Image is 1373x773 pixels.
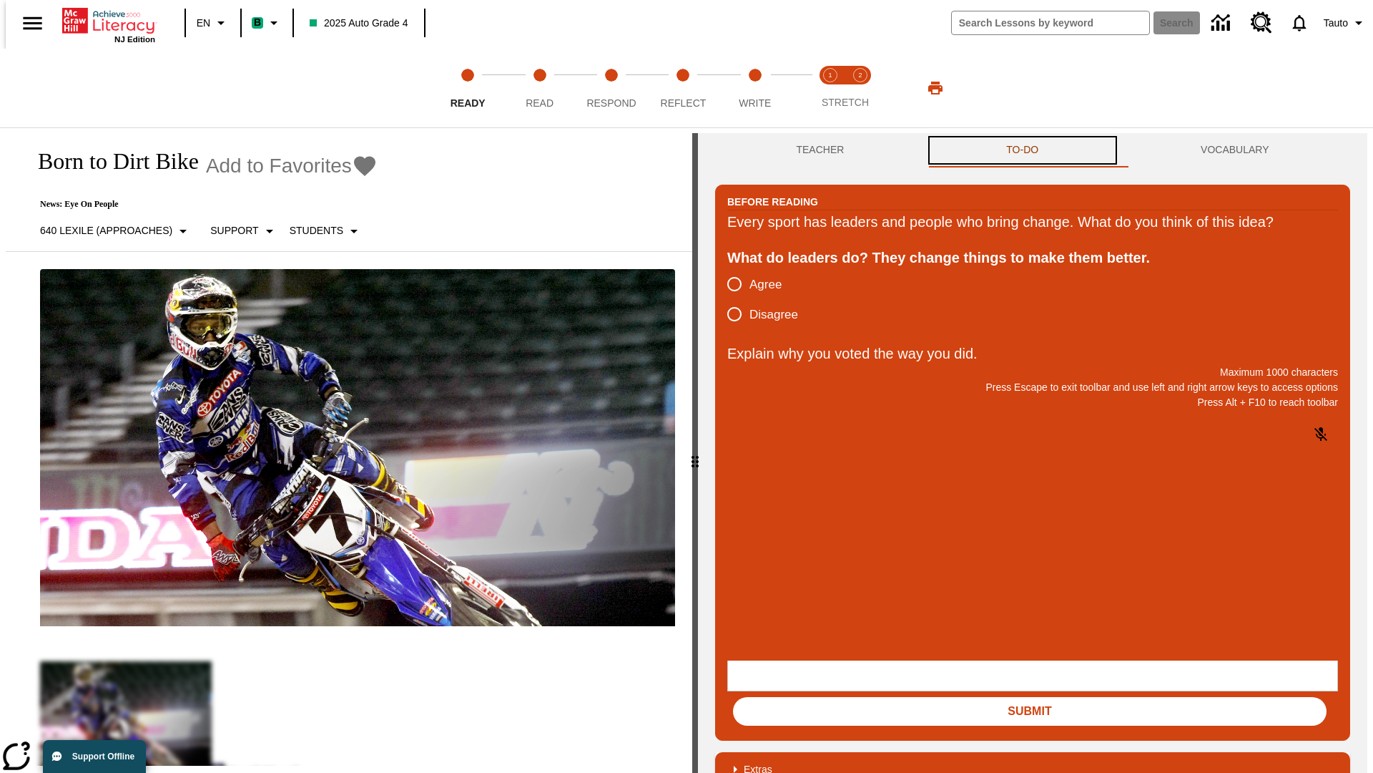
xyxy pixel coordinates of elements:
button: Read step 2 of 5 [498,49,581,127]
div: What do leaders do? They change things to make them better. [727,246,1338,269]
img: Motocross racer James Stewart flies through the air on his dirt bike. [40,269,675,627]
p: Support [210,223,258,238]
body: Explain why you voted the way you did. Maximum 1000 characters Press Alt + F10 to reach toolbar P... [6,11,209,24]
span: Reflect [661,97,707,109]
button: Profile/Settings [1318,10,1373,36]
button: Click to activate and allow voice recognition [1304,417,1338,452]
text: 2 [858,72,862,79]
button: Language: EN, Select a language [190,10,236,36]
span: Support Offline [72,752,134,762]
button: Open side menu [11,2,54,44]
div: Every sport has leaders and people who bring change. What do you think of this idea? [727,210,1338,233]
button: Submit [733,697,1327,726]
h1: Born to Dirt Bike [23,148,199,175]
div: Home [62,5,155,44]
a: Data Center [1203,4,1242,43]
p: News: Eye On People [23,199,378,210]
button: Respond step 3 of 5 [570,49,653,127]
text: 1 [828,72,832,79]
span: Respond [586,97,636,109]
span: Read [526,97,553,109]
span: Agree [749,276,782,294]
button: Add to Favorites - Born to Dirt Bike [206,153,378,178]
div: reading [6,133,692,766]
a: Notifications [1281,4,1318,42]
span: Ready [451,97,486,109]
span: Tauto [1324,16,1348,31]
div: Press Enter or Spacebar and then press right and left arrow keys to move the slider [692,133,698,773]
button: Reflect step 4 of 5 [641,49,724,127]
span: Write [739,97,771,109]
span: Add to Favorites [206,155,352,178]
button: Stretch Respond step 2 of 2 [840,49,881,127]
button: Support Offline [43,740,146,773]
a: Resource Center, Will open in new tab [1242,4,1281,42]
span: 2025 Auto Grade 4 [310,16,408,31]
p: Press Escape to exit toolbar and use left and right arrow keys to access options [727,380,1338,395]
button: Ready step 1 of 5 [426,49,509,127]
button: Print [912,75,958,101]
div: activity [698,133,1367,773]
p: Students [290,223,343,238]
p: 640 Lexile (Approaches) [40,223,172,238]
h2: Before Reading [727,194,818,210]
span: STRETCH [822,97,869,108]
span: NJ Edition [114,35,155,44]
p: Press Alt + F10 to reach toolbar [727,395,1338,410]
p: Maximum 1000 characters [727,365,1338,380]
span: Disagree [749,306,798,324]
button: Select Lexile, 640 Lexile (Approaches) [34,218,197,244]
input: search field [952,11,1149,34]
span: B [254,14,261,31]
button: Stretch Read step 1 of 2 [809,49,851,127]
div: poll [727,269,809,329]
button: VOCABULARY [1120,133,1350,167]
p: Explain why you voted the way you did. [727,342,1338,365]
button: Teacher [715,133,925,167]
button: Scaffolds, Support [205,218,283,244]
button: Select Student [284,218,368,244]
button: Boost Class color is mint green. Change class color [246,10,288,36]
span: EN [197,16,210,31]
div: Instructional Panel Tabs [715,133,1350,167]
button: Write step 5 of 5 [714,49,797,127]
button: TO-DO [925,133,1120,167]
